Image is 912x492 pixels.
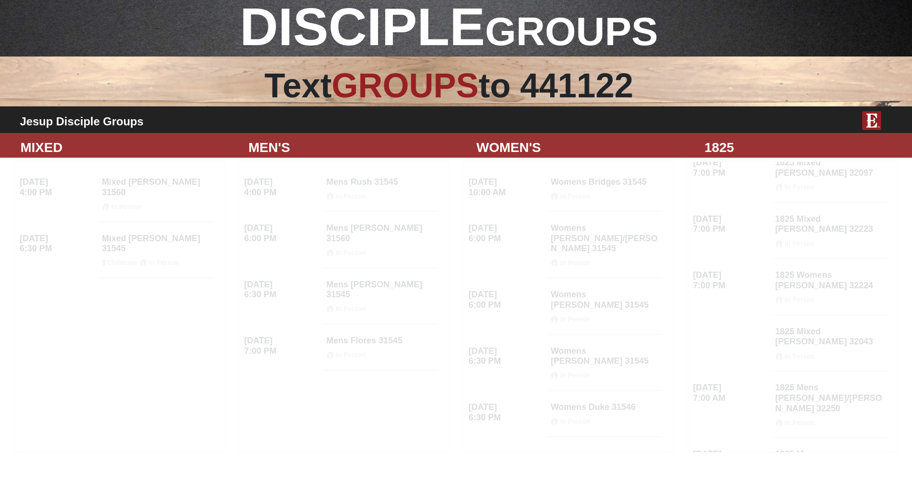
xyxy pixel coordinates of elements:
[785,296,815,303] strong: In Person
[693,449,769,470] h4: [DATE] 7:00 AM
[107,259,137,266] strong: Childcare
[336,249,366,256] strong: In Person
[693,383,769,403] h4: [DATE] 7:00 AM
[785,352,815,360] strong: In Person
[551,402,659,426] h4: Womens Duke 31546
[336,351,366,359] strong: In Person
[20,234,95,254] h4: [DATE] 6:30 PM
[469,138,697,158] div: WOMEN'S
[775,270,883,303] h4: 1825 Womens [PERSON_NAME] 32224
[332,66,478,104] span: GROUPS
[785,240,815,247] strong: In Person
[693,270,769,291] h4: [DATE] 7:00 PM
[469,402,544,423] h4: [DATE] 6:30 PM
[862,111,881,130] img: E-icon-fireweed-White-TM.png
[326,280,435,313] h4: Mens [PERSON_NAME] 31545
[775,383,883,426] h4: 1825 Mens [PERSON_NAME]/[PERSON_NAME] 32250
[326,336,435,359] h4: Mens Flores 31545
[485,9,658,54] span: GROUPS
[102,234,210,267] h4: Mixed [PERSON_NAME] 31545
[13,138,241,158] div: MIXED
[560,315,590,323] strong: In Person
[785,419,815,426] strong: In Person
[560,371,590,379] strong: In Person
[20,115,143,128] b: Jesup Disciple Groups
[326,223,435,256] h4: Mens [PERSON_NAME] 31560
[775,327,883,360] h4: 1825 Mixed [PERSON_NAME] 32043
[551,290,659,323] h4: Womens [PERSON_NAME] 31545
[551,346,659,379] h4: Womens [PERSON_NAME] 31545
[336,305,366,312] strong: In Person
[244,336,320,356] h4: [DATE] 7:00 PM
[469,346,544,367] h4: [DATE] 6:30 PM
[560,417,590,425] strong: In Person
[469,290,544,310] h4: [DATE] 6:00 PM
[560,259,590,266] strong: In Person
[244,280,320,300] h4: [DATE] 6:30 PM
[149,259,179,266] strong: In Person
[551,223,659,267] h4: Womens [PERSON_NAME]/[PERSON_NAME] 31545
[241,138,469,158] div: MEN'S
